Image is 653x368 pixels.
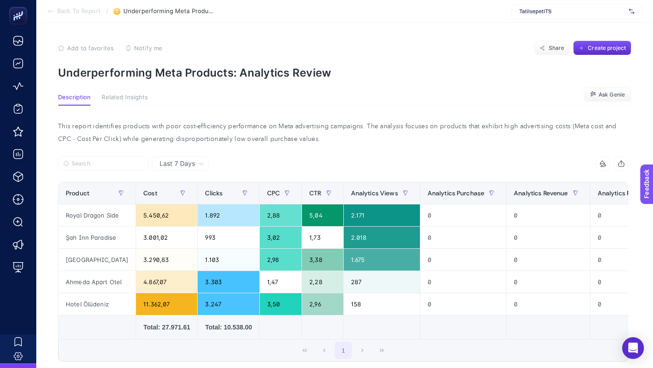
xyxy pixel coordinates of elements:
div: 2,98 [260,249,302,271]
span: Cost [143,189,157,197]
div: Şah Inn Paradise [58,227,136,248]
div: 1,47 [260,271,302,293]
div: 3.303 [198,271,259,293]
div: Royal Dragon Side [58,204,136,226]
span: Description [58,94,91,101]
div: 158 [344,293,420,315]
div: This report identifies products with poor cost-efficiency performance on Meta advertising campaig... [51,120,636,145]
span: Related Insights [102,94,148,101]
span: Feedback [5,3,34,10]
button: Ask Genie [584,87,631,102]
span: Analytics Revenue [514,189,568,197]
span: Clicks [205,189,223,197]
span: Share [549,44,565,52]
div: 2.171 [344,204,420,226]
div: Open Intercom Messenger [622,337,644,359]
div: 3,02 [260,227,302,248]
span: Underperforming Meta Products: Analytics Review [123,8,214,15]
div: 5,04 [302,204,343,226]
span: Product [66,189,89,197]
div: Total: 27.971.61 [143,323,190,332]
div: 1.892 [198,204,259,226]
button: Create project [573,41,631,55]
button: Related Insights [102,94,148,106]
div: 287 [344,271,420,293]
div: 0 [420,249,507,271]
div: 0 [507,204,590,226]
span: Add to favorites [67,44,114,52]
div: 0 [420,227,507,248]
span: Analytics Purchase [428,189,485,197]
div: 3,38 [302,249,343,271]
button: Share [534,41,570,55]
div: 2,96 [302,293,343,315]
div: 0 [420,293,507,315]
div: 993 [198,227,259,248]
span: Create project [588,44,626,52]
div: 1.103 [198,249,259,271]
div: 0 [507,249,590,271]
div: 2,28 [302,271,343,293]
span: Last 7 Days [160,159,195,168]
div: 4.867,07 [136,271,197,293]
div: 3,50 [260,293,302,315]
div: 1,73 [302,227,343,248]
span: CTR [309,189,321,197]
div: 0 [507,293,590,315]
span: / [106,7,108,15]
div: 0 [507,227,590,248]
div: Hotel Ölüdeniz [58,293,136,315]
div: 0 [420,204,507,226]
div: 11.362,07 [136,293,197,315]
div: Total: 10.538.00 [205,323,252,332]
p: Underperforming Meta Products: Analytics Review [58,66,631,79]
span: CPC [267,189,280,197]
div: [GEOGRAPHIC_DATA] [58,249,136,271]
span: Analytics Views [351,189,398,197]
div: Ahmeda Apart Otel [58,271,136,293]
div: 0 [420,271,507,293]
button: Add to favorites [58,44,114,52]
div: 1.675 [344,249,420,271]
button: 1 [335,342,352,359]
span: Analytics ROAS [598,189,643,197]
span: Ask Genie [599,91,625,98]
span: TatilsepetiTS [519,8,625,15]
button: Description [58,94,91,106]
div: 0 [507,271,590,293]
span: Notify me [134,44,162,52]
div: 5.450,62 [136,204,197,226]
button: Notify me [125,44,162,52]
div: 2.018 [344,227,420,248]
span: Back To Report [57,8,101,15]
div: 3.290,83 [136,249,197,271]
div: 3.247 [198,293,259,315]
div: 3.001,02 [136,227,197,248]
input: Search [72,160,143,167]
div: 2,88 [260,204,302,226]
img: svg%3e [629,7,634,16]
